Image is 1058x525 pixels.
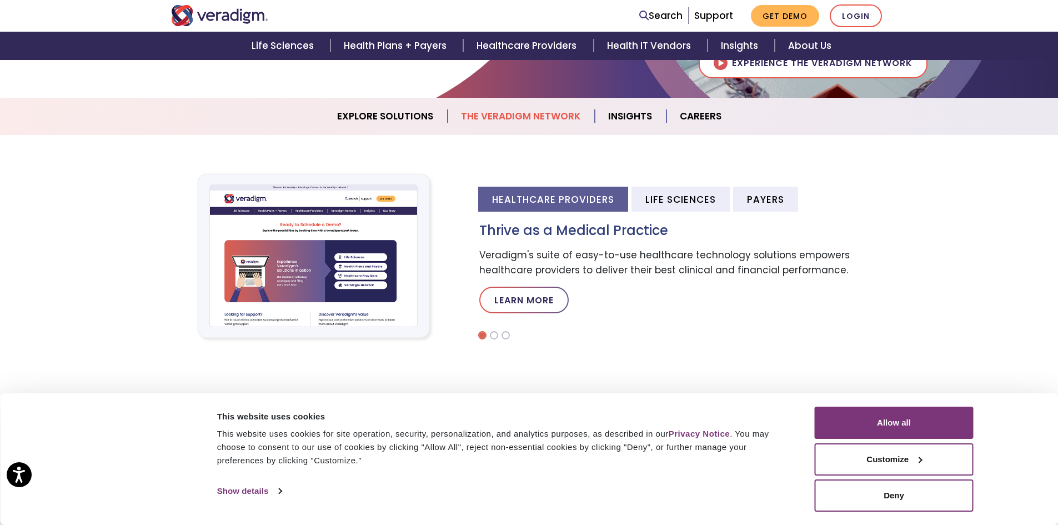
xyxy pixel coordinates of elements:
a: Insights [595,102,666,131]
a: Search [639,8,683,23]
a: Healthcare Providers [463,32,593,60]
button: Deny [815,479,974,512]
iframe: Drift Chat Widget [845,445,1045,512]
li: Healthcare Providers [478,187,628,212]
h3: Thrive as a Medical Practice [479,223,887,239]
img: Veradigm logo [171,5,268,26]
a: About Us [775,32,845,60]
a: Support [694,9,733,22]
a: Explore Solutions [324,102,448,131]
p: Veradigm's suite of easy-to-use healthcare technology solutions empowers healthcare providers to ... [479,248,887,278]
a: Login [830,4,882,27]
a: Health IT Vendors [594,32,708,60]
li: Life Sciences [631,187,730,212]
button: Customize [815,443,974,476]
a: Learn More [479,287,569,313]
a: Show details [217,483,282,499]
a: The Veradigm Network [448,102,595,131]
a: Insights [708,32,775,60]
a: Get Demo [751,5,819,27]
div: This website uses cookies for site operation, security, personalization, and analytics purposes, ... [217,427,790,467]
li: Payers [733,187,798,212]
a: Privacy Notice [669,429,730,438]
a: Careers [666,102,735,131]
a: Health Plans + Payers [330,32,463,60]
a: Life Sciences [238,32,330,60]
button: Allow all [815,407,974,439]
div: This website uses cookies [217,410,790,423]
